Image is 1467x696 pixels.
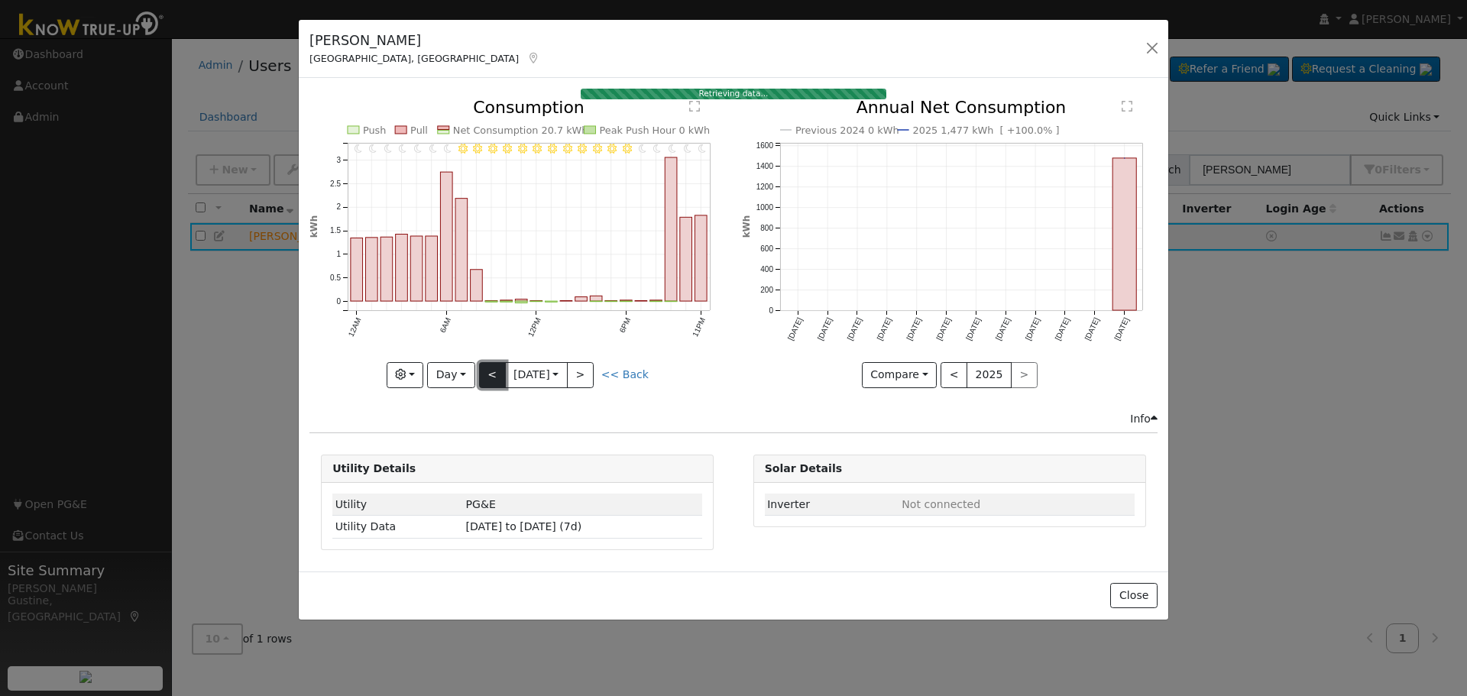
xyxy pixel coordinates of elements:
text: [DATE] [1112,316,1130,342]
text: 1400 [756,162,773,170]
text: [DATE] [1083,316,1100,342]
text: Previous 2024 0 kWh [795,125,899,136]
text: 600 [760,244,773,253]
text: 1200 [756,183,773,191]
button: Close [1110,583,1157,609]
text: kWh [741,215,752,238]
h5: [PERSON_NAME] [309,31,540,50]
button: < [941,362,967,388]
text: [DATE] [1024,316,1041,342]
text: 2025 1,477 kWh [ +100.0% ] [912,125,1059,136]
text: [DATE] [994,316,1012,342]
text: 800 [760,224,773,232]
button: 2025 [967,362,1012,388]
text: [DATE] [964,316,982,342]
text: Annual Net Consumption [856,98,1066,117]
td: Utility [332,494,463,516]
button: Compare [862,362,938,388]
text: 200 [760,286,773,294]
text:  [1122,100,1132,112]
td: Inverter [765,494,899,516]
text: 1600 [756,141,773,150]
div: Retrieving data... [581,89,886,99]
text: [DATE] [875,316,892,342]
text: [DATE] [845,316,863,342]
span: ID: 17387647, authorized: 10/09/25 [466,498,496,510]
div: Info [1130,411,1158,427]
circle: onclick="" [1122,155,1128,161]
text: [DATE] [934,316,952,342]
td: Utility Data [332,516,463,538]
text: [DATE] [905,316,922,342]
text: [DATE] [1053,316,1070,342]
text: 0 [769,306,773,315]
text: 1000 [756,203,773,212]
span: ID: null, authorized: None [902,498,980,510]
strong: Utility Details [332,462,416,474]
text: [DATE] [815,316,833,342]
span: [GEOGRAPHIC_DATA], [GEOGRAPHIC_DATA] [309,53,519,64]
rect: onclick="" [1112,158,1136,310]
a: Map [526,52,540,64]
text: [DATE] [786,316,804,342]
text: 400 [760,265,773,274]
strong: Solar Details [765,462,842,474]
span: [DATE] to [DATE] (7d) [466,520,582,533]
